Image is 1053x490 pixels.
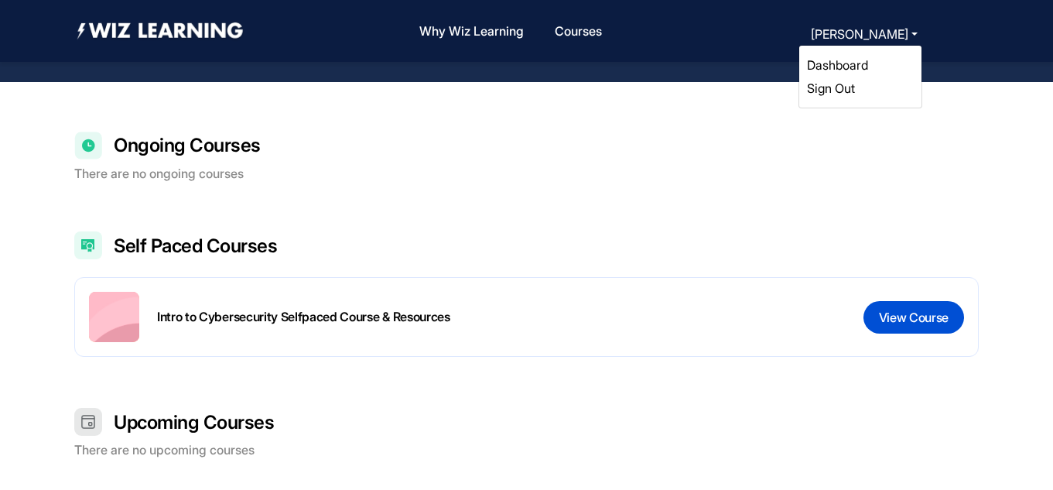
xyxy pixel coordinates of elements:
[114,410,274,434] h2: Upcoming Courses
[114,234,277,258] h2: Self Paced Courses
[413,15,530,48] a: Why Wiz Learning
[863,301,964,334] button: View Course
[806,23,922,45] button: [PERSON_NAME]
[74,167,979,181] h2: There are no ongoing courses
[157,309,450,326] div: Intro to Cybersecurity Selfpaced Course & Resources
[74,444,979,457] p: There are no upcoming courses
[807,57,868,73] a: Dashboard
[549,15,608,48] a: Courses
[89,292,139,342] img: icon1.svg
[807,81,855,96] a: Sign Out
[114,133,261,157] h2: Ongoing Courses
